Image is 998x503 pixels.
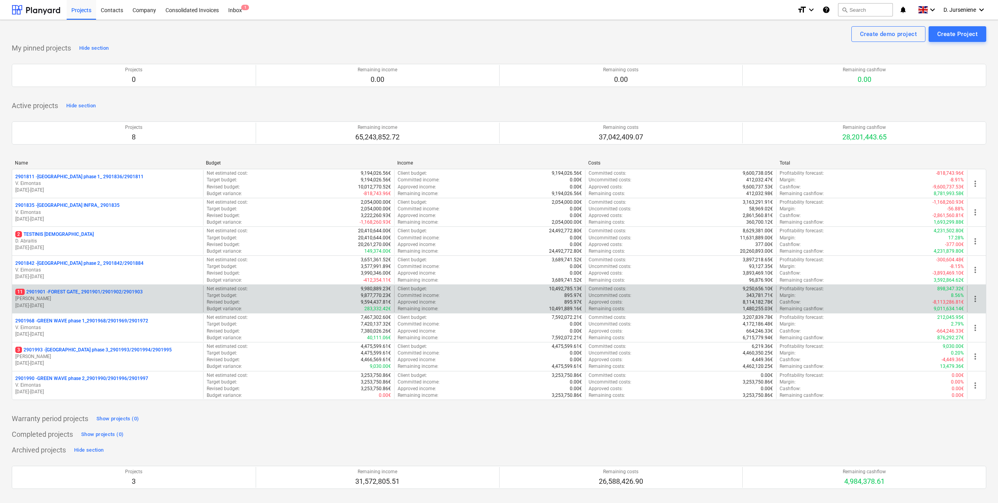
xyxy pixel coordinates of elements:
[589,170,626,177] p: Committed costs :
[364,248,391,255] p: 149,374.00€
[398,248,438,255] p: Remaining income :
[749,206,773,212] p: 58,969.02€
[358,184,391,190] p: 10,012,770.52€
[96,414,139,423] div: Show projects (0)
[364,306,391,312] p: 283,332.42€
[743,335,773,341] p: 6,715,779.94€
[15,289,25,295] span: 11
[943,343,964,350] p: 9,030.00€
[743,199,773,206] p: 3,163,291.91€
[589,206,631,212] p: Uncommitted costs :
[842,132,887,142] p: 28,201,443.65
[15,273,200,280] p: [DATE] - [DATE]
[780,228,824,234] p: Profitability forecast :
[207,212,240,219] p: Revised budget :
[589,299,623,306] p: Approved costs :
[780,170,824,177] p: Profitability forecast :
[589,321,631,327] p: Uncommitted costs :
[15,160,200,166] div: Name
[207,286,248,292] p: Net estimated cost :
[933,270,964,277] p: -3,893,469.10€
[207,248,242,255] p: Budget variance :
[743,170,773,177] p: 9,600,738.05€
[860,29,917,39] div: Create demo project
[15,174,144,180] p: 2901811 - [GEOGRAPHIC_DATA] phase 1_ 2901836/2901811
[589,228,626,234] p: Committed costs :
[15,238,200,244] p: D. Abraitis
[937,314,964,321] p: 212,045.95€
[797,5,807,14] i: format_size
[398,299,436,306] p: Approved income :
[398,314,427,321] p: Client budget :
[361,321,391,327] p: 7,420,137.32€
[780,286,824,292] p: Profitability forecast :
[603,67,638,73] p: Remaining costs
[207,257,248,263] p: Net estimated cost :
[934,248,964,255] p: 4,231,879.80€
[398,212,436,219] p: Approved income :
[125,132,142,142] p: 8
[589,219,625,226] p: Remaining costs :
[15,382,200,389] p: V. Eimontas
[570,177,582,183] p: 0.00€
[807,5,816,14] i: keyboard_arrow_down
[780,184,801,190] p: Cashflow :
[358,228,391,234] p: 20,410,644.00€
[367,335,391,341] p: 40,111.06€
[977,5,986,14] i: keyboard_arrow_down
[959,465,998,503] iframe: Chat Widget
[361,299,391,306] p: 9,594,437.81€
[398,257,427,263] p: Client budget :
[743,228,773,234] p: 8,629,381.00€
[780,219,824,226] p: Remaining cashflow :
[207,219,242,226] p: Budget variance :
[355,124,400,131] p: Remaining income
[564,292,582,299] p: 895.97€
[589,235,631,241] p: Uncommitted costs :
[15,302,200,309] p: [DATE] - [DATE]
[207,335,242,341] p: Budget variance :
[12,101,58,110] p: Active projects
[398,350,440,356] p: Committed income :
[549,286,582,292] p: 10,492,785.13€
[570,328,582,335] p: 0.00€
[971,237,980,246] span: more_vert
[15,295,200,302] p: [PERSON_NAME]
[15,375,200,395] div: 2901990 -GREEN WAVE phase 2_2901990/2901996/2901997V. Eimontas[DATE]-[DATE]
[207,228,248,234] p: Net estimated cost :
[589,190,625,197] p: Remaining costs :
[843,75,886,84] p: 0.00
[752,343,773,350] p: 6,219.36€
[843,67,886,73] p: Remaining cashflow
[570,241,582,248] p: 0.00€
[15,347,200,367] div: 32901993 -[GEOGRAPHIC_DATA] phase 3_2901993/2901994/2901995[PERSON_NAME][DATE]-[DATE]
[361,286,391,292] p: 9,980,889.23€
[397,160,582,166] div: Income
[363,190,391,197] p: -818,743.96€
[552,257,582,263] p: 3,689,741.52€
[570,321,582,327] p: 0.00€
[207,270,240,277] p: Revised budget :
[398,184,436,190] p: Approved income :
[15,353,200,360] p: [PERSON_NAME]
[936,170,964,177] p: -818,743.96€
[780,343,824,350] p: Profitability forecast :
[589,277,625,284] p: Remaining costs :
[743,257,773,263] p: 3,897,218.65€
[355,132,400,142] p: 65,243,852.72
[361,212,391,219] p: 3,222,260.93€
[570,235,582,241] p: 0.00€
[398,277,438,284] p: Remaining income :
[589,248,625,255] p: Remaining costs :
[361,314,391,321] p: 7,467,302.60€
[552,343,582,350] p: 4,475,599.61€
[936,257,964,263] p: -300,604.48€
[552,199,582,206] p: 2,054,000.00€
[361,257,391,263] p: 3,651,361.52€
[928,5,937,14] i: keyboard_arrow_down
[589,212,623,219] p: Approved costs :
[15,174,200,194] div: 2901811 -[GEOGRAPHIC_DATA] phase 1_ 2901836/2901811V. Eimontas[DATE]-[DATE]
[589,257,626,263] p: Committed costs :
[15,360,200,367] p: [DATE] - [DATE]
[358,67,397,73] p: Remaining income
